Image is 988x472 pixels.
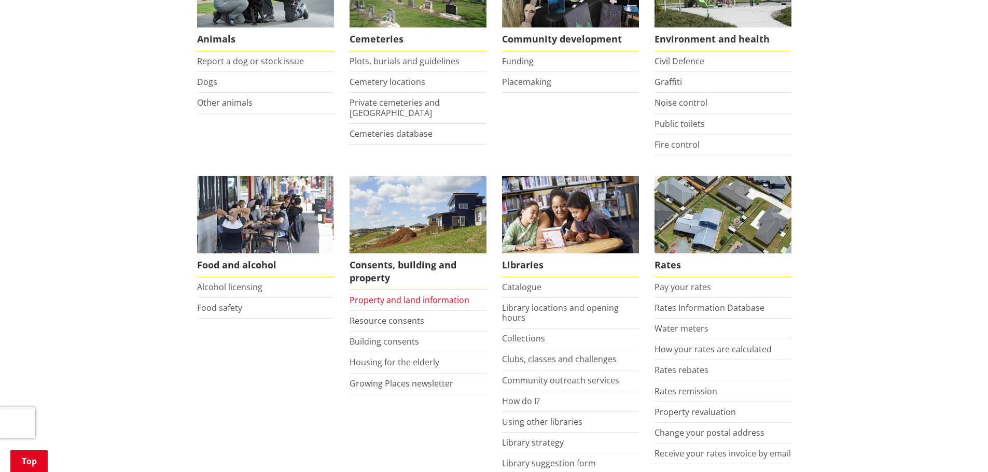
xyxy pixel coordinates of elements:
[350,378,453,389] a: Growing Places newsletter
[197,176,334,277] a: Food and Alcohol in the Waikato Food and alcohol
[502,55,534,67] a: Funding
[655,344,772,355] a: How your rates are calculated
[502,281,541,293] a: Catalogue
[502,176,639,277] a: Library membership is free to everyone who lives in the Waikato district. Libraries
[655,176,791,253] img: Rates-thumbnail
[655,253,791,277] span: Rates
[502,27,639,51] span: Community development
[197,253,334,277] span: Food and alcohol
[350,55,460,67] a: Plots, burials and guidelines
[197,27,334,51] span: Animals
[350,356,439,368] a: Housing for the elderly
[10,450,48,472] a: Top
[350,253,486,290] span: Consents, building and property
[655,281,711,293] a: Pay your rates
[197,97,253,108] a: Other animals
[350,315,424,326] a: Resource consents
[197,176,334,253] img: Food and Alcohol in the Waikato
[197,76,217,88] a: Dogs
[502,253,639,277] span: Libraries
[502,353,617,365] a: Clubs, classes and challenges
[502,176,639,253] img: Waikato District Council libraries
[502,416,582,427] a: Using other libraries
[350,97,440,118] a: Private cemeteries and [GEOGRAPHIC_DATA]
[502,375,619,386] a: Community outreach services
[655,427,764,438] a: Change your postal address
[940,428,978,466] iframe: Messenger Launcher
[502,457,596,469] a: Library suggestion form
[655,97,707,108] a: Noise control
[197,55,304,67] a: Report a dog or stock issue
[197,281,262,293] a: Alcohol licensing
[655,176,791,277] a: Pay your rates online Rates
[350,128,433,139] a: Cemeteries database
[502,437,564,448] a: Library strategy
[655,385,717,397] a: Rates remission
[502,333,545,344] a: Collections
[655,302,764,313] a: Rates Information Database
[502,395,540,407] a: How do I?
[350,27,486,51] span: Cemeteries
[655,406,736,418] a: Property revaluation
[655,55,704,67] a: Civil Defence
[350,76,425,88] a: Cemetery locations
[350,336,419,347] a: Building consents
[655,139,700,150] a: Fire control
[502,302,619,323] a: Library locations and opening hours
[350,176,486,290] a: New Pokeno housing development Consents, building and property
[655,76,682,88] a: Graffiti
[197,302,242,313] a: Food safety
[350,176,486,253] img: Land and property thumbnail
[655,118,705,130] a: Public toilets
[655,323,708,334] a: Water meters
[655,27,791,51] span: Environment and health
[350,294,469,306] a: Property and land information
[655,364,708,376] a: Rates rebates
[502,76,551,88] a: Placemaking
[655,448,791,459] a: Receive your rates invoice by email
